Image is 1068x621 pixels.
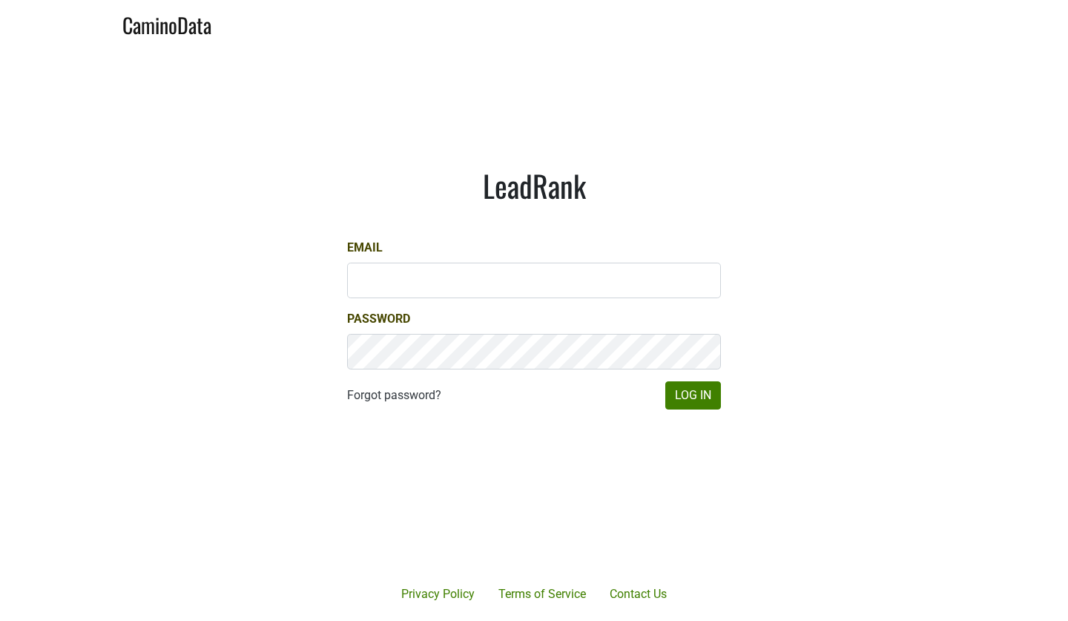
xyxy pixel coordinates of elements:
[347,239,383,257] label: Email
[389,579,487,609] a: Privacy Policy
[487,579,598,609] a: Terms of Service
[598,579,679,609] a: Contact Us
[347,310,410,328] label: Password
[347,387,441,404] a: Forgot password?
[665,381,721,410] button: Log In
[347,168,721,203] h1: LeadRank
[122,6,211,41] a: CaminoData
